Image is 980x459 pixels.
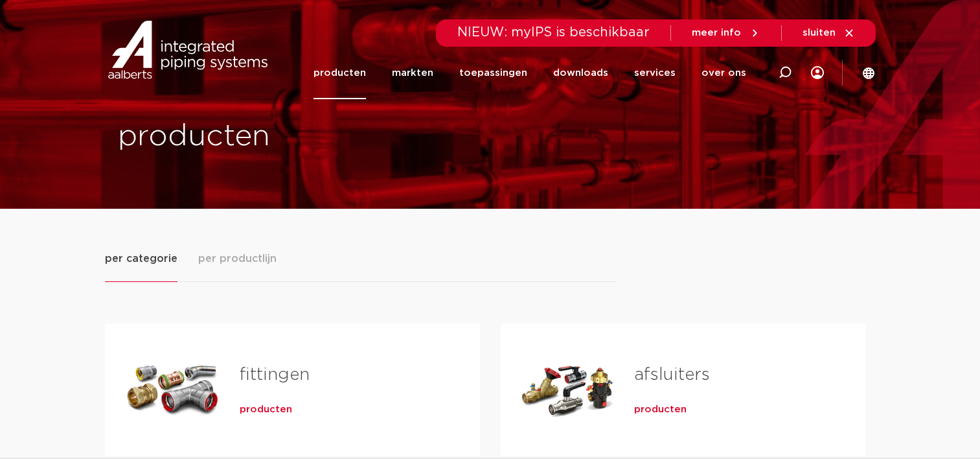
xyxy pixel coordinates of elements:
[457,26,650,39] span: NIEUW: myIPS is beschikbaar
[803,28,836,38] span: sluiten
[240,403,292,416] a: producten
[811,47,824,99] div: my IPS
[105,251,177,266] span: per categorie
[240,366,310,383] a: fittingen
[692,28,741,38] span: meer info
[118,116,484,158] h1: producten
[198,251,277,266] span: per productlijn
[553,47,608,99] a: downloads
[701,47,746,99] a: over ons
[634,47,676,99] a: services
[313,47,366,99] a: producten
[803,27,855,39] a: sluiten
[634,403,687,416] a: producten
[459,47,527,99] a: toepassingen
[692,27,760,39] a: meer info
[392,47,433,99] a: markten
[634,366,710,383] a: afsluiters
[313,47,746,99] nav: Menu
